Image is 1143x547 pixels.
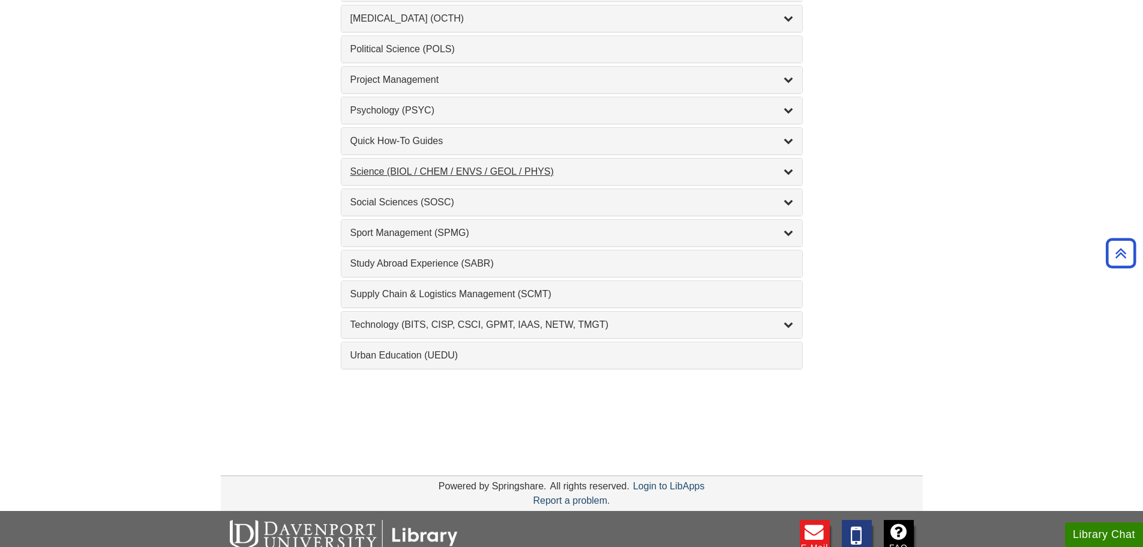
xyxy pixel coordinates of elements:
[350,226,793,240] a: Sport Management (SPMG)
[633,481,704,491] a: Login to LibApps
[350,11,793,26] a: [MEDICAL_DATA] (OCTH)
[350,73,793,87] a: Project Management
[548,481,631,491] div: All rights reserved.
[1102,245,1140,261] a: Back to Top
[350,42,793,56] a: Political Science (POLS)
[350,165,793,179] a: Science (BIOL / CHEM / ENVS / GEOL / PHYS)
[350,318,793,332] a: Technology (BITS, CISP, CSCI, GPMT, IAAS, NETW, TMGT)
[350,348,793,363] a: Urban Education (UEDU)
[350,134,793,148] a: Quick How-To Guides
[350,256,793,271] a: Study Abroad Experience (SABR)
[1065,522,1143,547] button: Library Chat
[533,495,610,506] a: Report a problem.
[350,195,793,210] a: Social Sciences (SOSC)
[350,103,793,118] a: Psychology (PSYC)
[437,481,548,491] div: Powered by Springshare.
[350,287,793,301] a: Supply Chain & Logistics Management (SCMT)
